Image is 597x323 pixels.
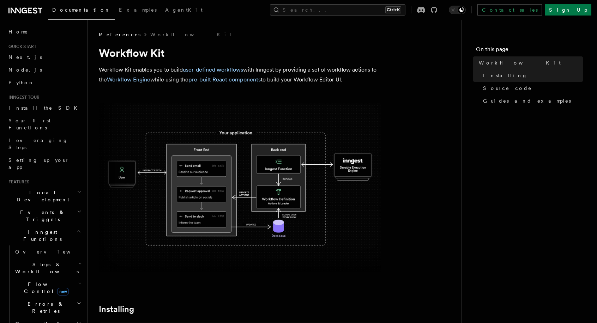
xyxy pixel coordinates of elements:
[545,4,591,16] a: Sign Up
[150,31,232,38] a: Workflow Kit
[6,226,83,245] button: Inngest Functions
[99,47,381,59] h1: Workflow Kit
[6,186,83,206] button: Local Development
[6,44,36,49] span: Quick start
[6,179,29,185] span: Features
[99,103,381,272] img: The Workflow Kit provides a Workflow Engine to compose workflow actions on the back end and a set...
[6,95,40,100] span: Inngest tour
[8,67,42,73] span: Node.js
[12,261,79,275] span: Steps & Workflows
[48,2,115,20] a: Documentation
[6,134,83,154] a: Leveraging Steps
[188,76,261,83] a: pre-built React components
[8,105,82,111] span: Install the SDK
[6,25,83,38] a: Home
[6,102,83,114] a: Install the SDK
[183,66,243,73] a: user-defined workflows
[483,97,571,104] span: Guides and examples
[483,72,527,79] span: Installing
[479,59,561,66] span: Workflow Kit
[449,6,466,14] button: Toggle dark mode
[480,69,583,82] a: Installing
[99,31,140,38] span: References
[385,6,401,13] kbd: Ctrl+K
[8,138,68,150] span: Leveraging Steps
[6,154,83,173] a: Setting up your app
[270,4,405,16] button: Search...Ctrl+K
[480,95,583,107] a: Guides and examples
[8,54,42,60] span: Next.js
[12,278,83,298] button: Flow Controlnew
[483,85,532,92] span: Source code
[12,258,83,278] button: Steps & Workflows
[119,7,157,13] span: Examples
[6,114,83,134] a: Your first Functions
[476,56,583,69] a: Workflow Kit
[8,157,69,170] span: Setting up your app
[476,45,583,56] h4: On this page
[6,189,77,203] span: Local Development
[99,65,381,85] p: Workflow Kit enables you to build with Inngest by providing a set of workflow actions to the whil...
[8,28,28,35] span: Home
[12,281,78,295] span: Flow Control
[12,245,83,258] a: Overview
[115,2,161,19] a: Examples
[165,7,203,13] span: AgentKit
[6,51,83,63] a: Next.js
[99,304,134,314] a: Installing
[52,7,110,13] span: Documentation
[161,2,207,19] a: AgentKit
[6,209,77,223] span: Events & Triggers
[6,228,76,243] span: Inngest Functions
[12,298,83,317] button: Errors & Retries
[477,4,542,16] a: Contact sales
[107,76,150,83] a: Workflow Engine
[8,80,34,85] span: Python
[8,118,50,130] span: Your first Functions
[12,300,77,315] span: Errors & Retries
[480,82,583,95] a: Source code
[6,76,83,89] a: Python
[6,63,83,76] a: Node.js
[15,249,88,255] span: Overview
[6,206,83,226] button: Events & Triggers
[57,288,69,295] span: new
